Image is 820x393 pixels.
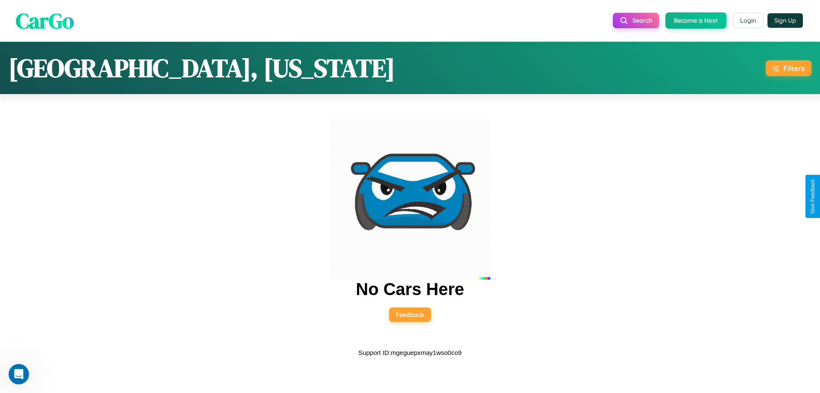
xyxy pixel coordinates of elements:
p: Support ID: mgeguepxmay1wso0co9 [358,347,462,358]
h2: No Cars Here [356,280,464,299]
button: Login [733,13,763,28]
iframe: Intercom live chat [9,364,29,384]
span: Search [633,17,652,24]
button: Filters [766,60,811,76]
button: Become a Host [665,12,726,29]
img: car [330,119,490,280]
button: Search [613,13,659,28]
span: CarGo [16,6,74,35]
button: Sign Up [767,13,803,28]
button: Feedback [389,307,431,322]
div: Give Feedback [810,179,816,214]
div: Filters [783,64,805,73]
h1: [GEOGRAPHIC_DATA], [US_STATE] [9,50,395,86]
